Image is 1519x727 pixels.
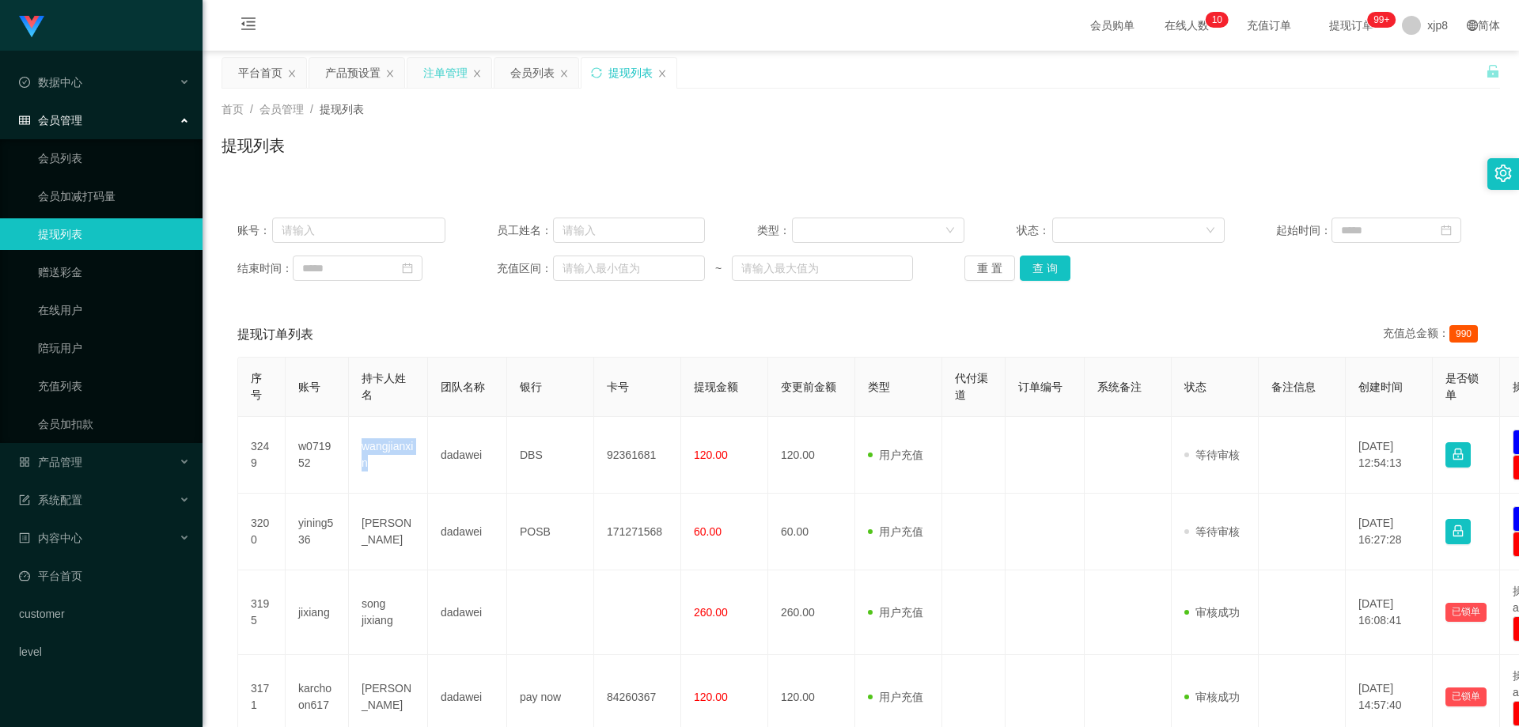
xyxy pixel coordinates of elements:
i: 图标: table [19,115,30,126]
span: 序号 [251,372,262,401]
td: wangjianxin [349,417,428,494]
i: 图标: close [559,69,569,78]
span: 系统配置 [19,494,82,506]
sup: 10 [1206,12,1229,28]
span: 用户充值 [868,691,923,703]
td: dadawei [428,494,507,570]
span: 用户充值 [868,606,923,619]
div: 平台首页 [238,58,282,88]
i: 图标: close [472,69,482,78]
i: 图标: down [1206,225,1215,237]
span: 用户充值 [868,525,923,538]
span: 银行 [520,381,542,393]
input: 请输入 [553,218,705,243]
i: 图标: form [19,494,30,505]
span: 起始时间： [1276,222,1331,239]
div: 产品预设置 [325,58,381,88]
span: 等待审核 [1184,525,1240,538]
i: 图标: sync [591,67,602,78]
span: 审核成功 [1184,606,1240,619]
span: 员工姓名： [497,222,552,239]
span: ~ [705,260,732,277]
span: 产品管理 [19,456,82,468]
i: 图标: menu-fold [222,1,275,51]
span: 会员管理 [259,103,304,115]
span: 卡号 [607,381,629,393]
i: 图标: appstore-o [19,456,30,468]
i: 图标: close [657,69,667,78]
button: 已锁单 [1445,687,1487,706]
span: / [310,103,313,115]
button: 图标: lock [1445,519,1471,544]
div: 提现列表 [608,58,653,88]
button: 查 询 [1020,256,1070,281]
a: 图标: dashboard平台首页 [19,560,190,592]
span: 数据中心 [19,76,82,89]
td: POSB [507,494,594,570]
td: 120.00 [768,417,855,494]
span: / [250,103,253,115]
a: 在线用户 [38,294,190,326]
span: 备注信息 [1271,381,1316,393]
button: 图标: lock [1445,442,1471,468]
sup: 207 [1367,12,1396,28]
span: 用户充值 [868,449,923,461]
a: 提现列表 [38,218,190,250]
td: 3195 [238,570,286,655]
a: 会员列表 [38,142,190,174]
a: 陪玩用户 [38,332,190,364]
td: 3249 [238,417,286,494]
i: 图标: setting [1494,165,1512,182]
td: [DATE] 16:27:28 [1346,494,1433,570]
div: 注单管理 [423,58,468,88]
td: 171271568 [594,494,681,570]
span: 提现订单 [1321,20,1381,31]
img: logo.9652507e.png [19,16,44,38]
td: [PERSON_NAME] [349,494,428,570]
span: 类型 [868,381,890,393]
span: 结束时间： [237,260,293,277]
a: 赠送彩金 [38,256,190,288]
span: 提现列表 [320,103,364,115]
p: 0 [1217,12,1222,28]
i: 图标: profile [19,532,30,543]
a: 会员加减打码量 [38,180,190,212]
h1: 提现列表 [222,134,285,157]
td: song jixiang [349,570,428,655]
span: 在线人数 [1157,20,1217,31]
i: 图标: close [385,69,395,78]
td: 260.00 [768,570,855,655]
td: [DATE] 12:54:13 [1346,417,1433,494]
a: 会员加扣款 [38,408,190,440]
span: 持卡人姓名 [362,372,406,401]
button: 已锁单 [1445,603,1487,622]
div: 充值总金额： [1383,325,1484,344]
span: 状态： [1017,222,1052,239]
span: 是否锁单 [1445,372,1479,401]
span: 内容中心 [19,532,82,544]
td: jixiang [286,570,349,655]
span: 账号： [237,222,272,239]
td: 60.00 [768,494,855,570]
span: 120.00 [694,691,728,703]
a: customer [19,598,190,630]
span: 260.00 [694,606,728,619]
td: 3200 [238,494,286,570]
i: 图标: unlock [1486,64,1500,78]
td: dadawei [428,417,507,494]
span: 状态 [1184,381,1206,393]
td: w071952 [286,417,349,494]
span: 系统备注 [1097,381,1142,393]
span: 首页 [222,103,244,115]
td: [DATE] 16:08:41 [1346,570,1433,655]
span: 变更前金额 [781,381,836,393]
span: 提现订单列表 [237,325,313,344]
a: 充值列表 [38,370,190,402]
span: 类型： [757,222,793,239]
p: 1 [1212,12,1218,28]
td: 92361681 [594,417,681,494]
span: 代付渠道 [955,372,988,401]
span: 账号 [298,381,320,393]
td: dadawei [428,570,507,655]
i: 图标: global [1467,20,1478,31]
